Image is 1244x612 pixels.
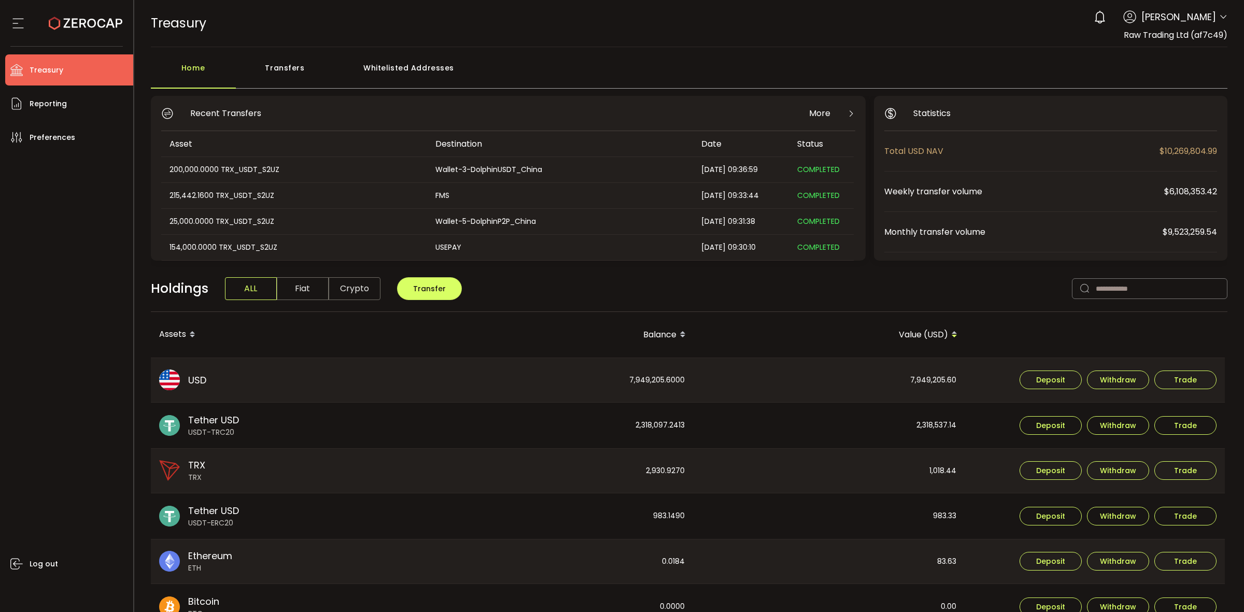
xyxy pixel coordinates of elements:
[1154,371,1217,389] button: Trade
[277,277,329,300] span: Fiat
[422,539,693,584] div: 0.0184
[161,216,426,227] div: 25,000.0000 TRX_USDT_S2UZ
[30,557,58,572] span: Log out
[1164,185,1217,198] span: $6,108,353.42
[694,539,965,584] div: 83.63
[884,145,1160,158] span: Total USD NAV
[1020,416,1082,435] button: Deposit
[1174,603,1197,610] span: Trade
[797,164,840,175] span: COMPLETED
[1087,507,1149,525] button: Withdraw
[188,458,205,472] span: TRX
[236,58,334,89] div: Transfers
[427,164,692,176] div: Wallet-3-DolphinUSDT_China
[797,242,840,252] span: COMPLETED
[159,551,180,572] img: eth_portfolio.svg
[1036,467,1065,474] span: Deposit
[1087,416,1149,435] button: Withdraw
[427,138,693,150] div: Destination
[1174,467,1197,474] span: Trade
[694,358,965,403] div: 7,949,205.60
[397,277,462,300] button: Transfer
[797,190,840,201] span: COMPLETED
[1020,461,1082,480] button: Deposit
[159,415,180,436] img: usdt_portfolio.svg
[159,369,180,390] img: usd_portfolio.svg
[161,190,426,202] div: 215,442.1600 TRX_USDT_S2UZ
[225,277,277,300] span: ALL
[1174,558,1197,565] span: Trade
[161,138,427,150] div: Asset
[1100,603,1136,610] span: Withdraw
[1163,225,1217,238] span: $9,523,259.54
[809,107,830,120] span: More
[694,493,965,539] div: 983.33
[1174,422,1197,429] span: Trade
[422,326,694,344] div: Balance
[151,58,236,89] div: Home
[188,427,239,438] span: USDT-TRC20
[188,594,219,608] span: Bitcoin
[422,493,693,539] div: 983.1490
[188,563,232,574] span: ETH
[1154,461,1217,480] button: Trade
[1174,376,1197,383] span: Trade
[694,326,966,344] div: Value (USD)
[1036,513,1065,520] span: Deposit
[693,164,789,176] div: [DATE] 09:36:59
[30,130,75,145] span: Preferences
[1100,558,1136,565] span: Withdraw
[422,403,693,448] div: 2,318,097.2413
[1020,507,1082,525] button: Deposit
[694,403,965,448] div: 2,318,537.14
[693,138,789,150] div: Date
[188,518,239,529] span: USDT-ERC20
[693,190,789,202] div: [DATE] 09:33:44
[151,326,422,344] div: Assets
[1100,376,1136,383] span: Withdraw
[422,449,693,493] div: 2,930.9270
[1036,376,1065,383] span: Deposit
[913,107,951,120] span: Statistics
[1124,29,1227,41] span: Raw Trading Ltd (af7c49)
[1154,416,1217,435] button: Trade
[427,190,692,202] div: FMS
[789,138,854,150] div: Status
[884,185,1164,198] span: Weekly transfer volume
[1020,371,1082,389] button: Deposit
[693,241,789,253] div: [DATE] 09:30:10
[797,216,840,226] span: COMPLETED
[1154,552,1217,571] button: Trade
[161,164,426,176] div: 200,000.0000 TRX_USDT_S2UZ
[1100,513,1136,520] span: Withdraw
[1087,461,1149,480] button: Withdraw
[427,216,692,227] div: Wallet-5-DolphinP2P_China
[1174,513,1197,520] span: Trade
[422,358,693,403] div: 7,949,205.6000
[188,373,206,387] span: USD
[1192,562,1244,612] iframe: Chat Widget
[1087,371,1149,389] button: Withdraw
[188,413,239,427] span: Tether USD
[30,63,63,78] span: Treasury
[1087,552,1149,571] button: Withdraw
[159,506,180,526] img: usdt_portfolio.svg
[151,279,208,298] span: Holdings
[159,460,180,481] img: trx_portfolio.png
[1141,10,1216,24] span: [PERSON_NAME]
[329,277,380,300] span: Crypto
[151,14,206,32] span: Treasury
[161,241,426,253] div: 154,000.0000 TRX_USDT_S2UZ
[188,472,205,483] span: TRX
[427,241,692,253] div: USEPAY
[884,225,1163,238] span: Monthly transfer volume
[413,283,446,294] span: Transfer
[334,58,484,89] div: Whitelisted Addresses
[1100,467,1136,474] span: Withdraw
[1036,422,1065,429] span: Deposit
[1100,422,1136,429] span: Withdraw
[1036,603,1065,610] span: Deposit
[1154,507,1217,525] button: Trade
[694,449,965,493] div: 1,018.44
